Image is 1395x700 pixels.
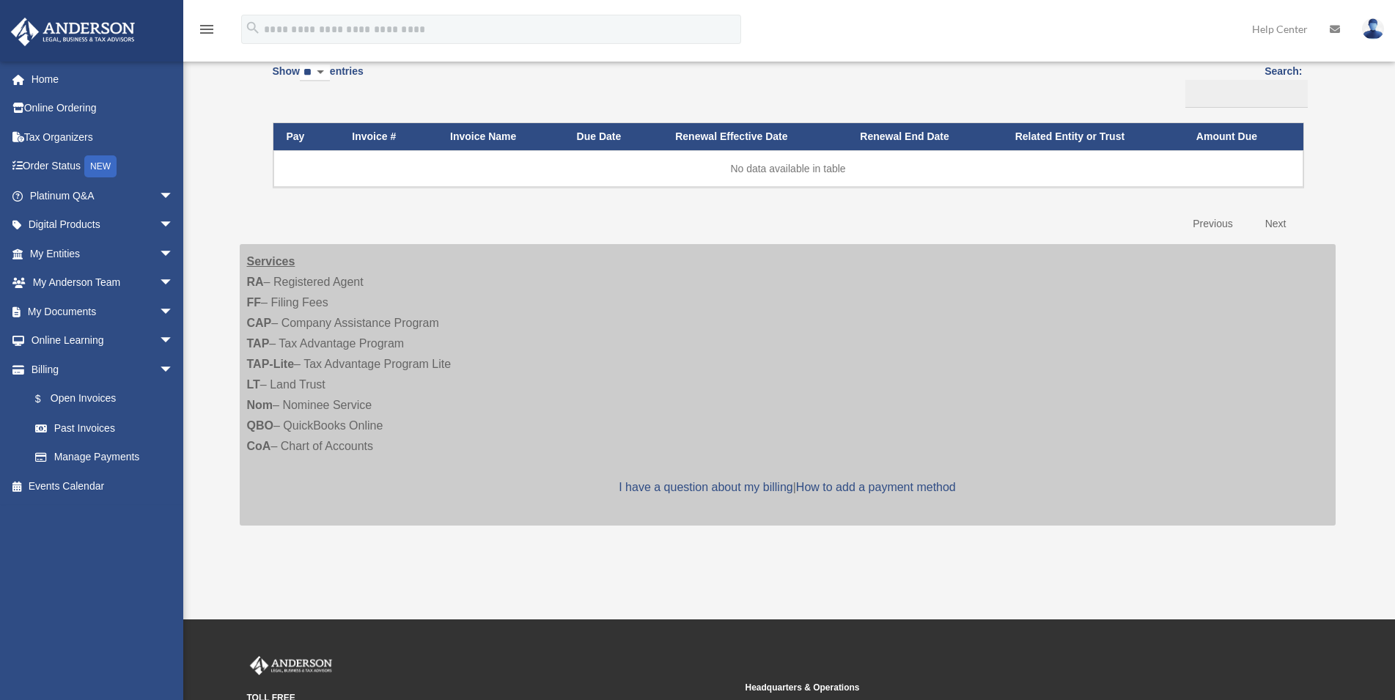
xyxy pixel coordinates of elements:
[247,317,272,329] strong: CAP
[21,384,181,414] a: $Open Invoices
[10,210,196,240] a: Digital Productsarrow_drop_down
[796,481,956,493] a: How to add a payment method
[10,297,196,326] a: My Documentsarrow_drop_down
[10,152,196,182] a: Order StatusNEW
[10,239,196,268] a: My Entitiesarrow_drop_down
[10,326,196,355] a: Online Learningarrow_drop_down
[247,477,1328,498] p: |
[198,21,216,38] i: menu
[247,440,271,452] strong: CoA
[21,413,188,443] a: Past Invoices
[339,123,437,150] th: Invoice #: activate to sort column ascending
[198,26,216,38] a: menu
[1180,62,1303,108] label: Search:
[10,65,196,94] a: Home
[1254,209,1298,239] a: Next
[247,337,270,350] strong: TAP
[245,20,261,36] i: search
[247,276,264,288] strong: RA
[273,62,364,96] label: Show entries
[159,297,188,327] span: arrow_drop_down
[159,239,188,269] span: arrow_drop_down
[247,399,273,411] strong: Nom
[847,123,1001,150] th: Renewal End Date: activate to sort column ascending
[662,123,847,150] th: Renewal Effective Date: activate to sort column ascending
[1183,123,1303,150] th: Amount Due: activate to sort column ascending
[247,255,295,268] strong: Services
[1362,18,1384,40] img: User Pic
[273,123,339,150] th: Pay: activate to sort column descending
[240,244,1336,526] div: – Registered Agent – Filing Fees – Company Assistance Program – Tax Advantage Program – Tax Advan...
[564,123,663,150] th: Due Date: activate to sort column ascending
[273,150,1303,187] td: No data available in table
[1002,123,1183,150] th: Related Entity or Trust: activate to sort column ascending
[437,123,564,150] th: Invoice Name: activate to sort column ascending
[159,181,188,211] span: arrow_drop_down
[247,378,260,391] strong: LT
[247,656,335,675] img: Anderson Advisors Platinum Portal
[10,471,196,501] a: Events Calendar
[10,181,196,210] a: Platinum Q&Aarrow_drop_down
[159,355,188,385] span: arrow_drop_down
[159,268,188,298] span: arrow_drop_down
[84,155,117,177] div: NEW
[159,326,188,356] span: arrow_drop_down
[746,680,1234,696] small: Headquarters & Operations
[247,296,262,309] strong: FF
[10,94,196,123] a: Online Ordering
[247,358,295,370] strong: TAP-Lite
[10,122,196,152] a: Tax Organizers
[247,419,273,432] strong: QBO
[43,390,51,408] span: $
[159,210,188,240] span: arrow_drop_down
[1182,209,1243,239] a: Previous
[10,355,188,384] a: Billingarrow_drop_down
[7,18,139,46] img: Anderson Advisors Platinum Portal
[300,65,330,81] select: Showentries
[619,481,792,493] a: I have a question about my billing
[21,443,188,472] a: Manage Payments
[1185,80,1308,108] input: Search:
[10,268,196,298] a: My Anderson Teamarrow_drop_down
